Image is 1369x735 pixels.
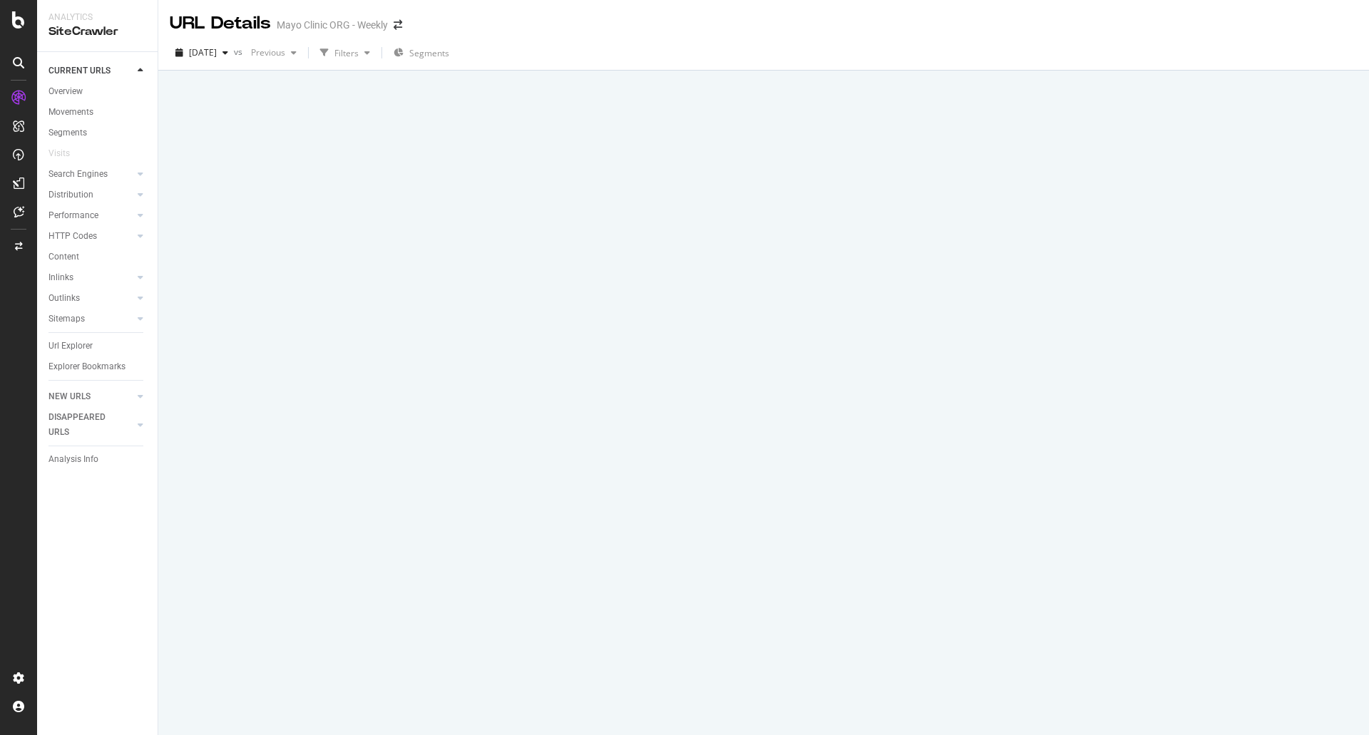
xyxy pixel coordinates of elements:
a: Sitemaps [48,312,133,327]
a: Movements [48,105,148,120]
a: Analysis Info [48,452,148,467]
div: Mayo Clinic ORG - Weekly [277,18,388,32]
div: Overview [48,84,83,99]
span: Previous [245,46,285,58]
div: Analytics [48,11,146,24]
div: NEW URLS [48,389,91,404]
div: Performance [48,208,98,223]
a: Url Explorer [48,339,148,354]
div: DISAPPEARED URLS [48,410,121,440]
div: arrow-right-arrow-left [394,20,402,30]
span: Segments [409,47,449,59]
button: Filters [314,41,376,64]
a: HTTP Codes [48,229,133,244]
span: vs [234,46,245,58]
button: Previous [245,41,302,64]
a: NEW URLS [48,389,133,404]
a: Distribution [48,187,133,202]
div: SiteCrawler [48,24,146,40]
div: Search Engines [48,167,108,182]
div: Filters [334,47,359,59]
div: Visits [48,146,70,161]
div: Movements [48,105,93,120]
div: Content [48,250,79,264]
a: Segments [48,125,148,140]
a: Visits [48,146,84,161]
div: Outlinks [48,291,80,306]
a: Outlinks [48,291,133,306]
a: DISAPPEARED URLS [48,410,133,440]
div: Sitemaps [48,312,85,327]
div: Url Explorer [48,339,93,354]
div: HTTP Codes [48,229,97,244]
a: Search Engines [48,167,133,182]
div: Explorer Bookmarks [48,359,125,374]
div: Segments [48,125,87,140]
a: Inlinks [48,270,133,285]
div: CURRENT URLS [48,63,111,78]
div: Analysis Info [48,452,98,467]
span: 2025 Oct. 8th [189,46,217,58]
div: Inlinks [48,270,73,285]
div: Distribution [48,187,93,202]
button: [DATE] [170,41,234,64]
a: Explorer Bookmarks [48,359,148,374]
a: CURRENT URLS [48,63,133,78]
a: Content [48,250,148,264]
a: Overview [48,84,148,99]
div: URL Details [170,11,271,36]
a: Performance [48,208,133,223]
button: Segments [388,41,455,64]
